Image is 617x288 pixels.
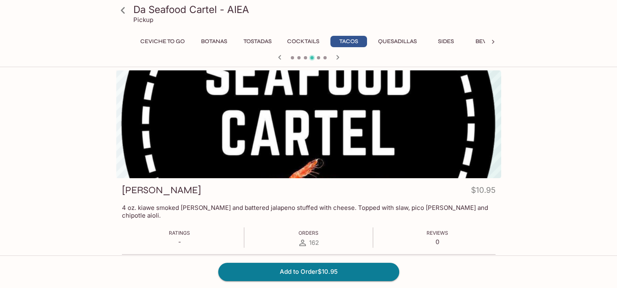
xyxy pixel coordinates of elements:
button: Quesadillas [374,36,421,47]
button: Sides [428,36,464,47]
h3: [PERSON_NAME] [122,184,201,196]
span: Orders [299,230,318,236]
button: Cocktails [283,36,324,47]
span: Reviews [427,230,448,236]
button: Ceviche To Go [136,36,189,47]
p: Pickup [133,16,153,24]
span: Ratings [169,230,190,236]
p: - [169,238,190,246]
button: Beverages [471,36,514,47]
span: 162 [309,239,319,247]
button: Tostadas [239,36,276,47]
h4: $10.95 [471,184,495,200]
p: 4 oz. kiawe smoked [PERSON_NAME] and battered jalapeno stuffed with cheese. Topped with slaw, pic... [122,204,495,219]
h3: Da Seafood Cartel - AIEA [133,3,498,16]
button: Tacos [330,36,367,47]
button: Add to Order$10.95 [218,263,399,281]
div: Taco Chando [116,70,501,178]
button: Botanas [196,36,232,47]
p: 0 [427,238,448,246]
